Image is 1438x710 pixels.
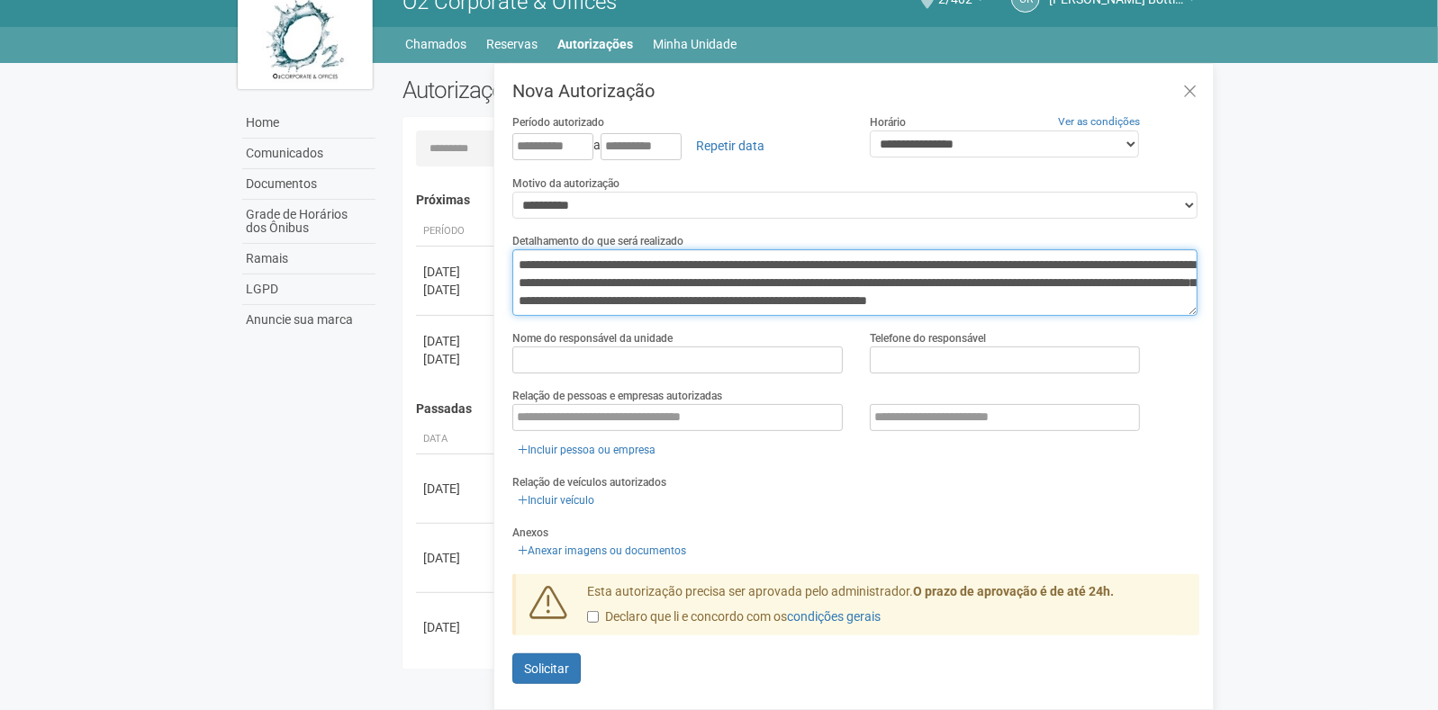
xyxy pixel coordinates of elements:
[512,330,673,346] label: Nome do responsável da unidade
[587,611,599,623] input: Declaro que li e concordo com oscondições gerais
[512,525,548,541] label: Anexos
[423,549,490,567] div: [DATE]
[870,114,906,130] label: Horário
[423,263,490,281] div: [DATE]
[242,169,375,200] a: Documentos
[512,490,600,510] a: Incluir veículo
[512,175,620,192] label: Motivo da autorização
[242,108,375,139] a: Home
[654,31,737,57] a: Minha Unidade
[787,609,881,624] a: condições gerais
[487,31,538,57] a: Reservas
[574,583,1200,635] div: Esta autorização precisa ser aprovada pelo administrador.
[913,584,1114,598] strong: O prazo de aprovação é de até 24h.
[242,139,375,169] a: Comunicados
[512,440,661,460] a: Incluir pessoa ou empresa
[423,350,490,368] div: [DATE]
[423,281,490,299] div: [DATE]
[242,244,375,274] a: Ramais
[512,130,843,161] div: a
[242,200,375,244] a: Grade de Horários dos Ônibus
[423,480,490,498] div: [DATE]
[1058,115,1140,128] a: Ver as condições
[558,31,634,57] a: Autorizações
[416,193,1188,207] h4: Próximas
[406,31,467,57] a: Chamados
[512,114,604,130] label: Período autorizado
[512,653,581,684] button: Solicitar
[870,330,986,346] label: Telefone do responsável
[512,388,722,404] label: Relação de pessoas e empresas autorizadas
[416,425,497,454] th: Data
[587,608,881,626] label: Declaro que li e concordo com os
[512,233,683,249] label: Detalhamento do que será realizado
[512,474,666,490] label: Relação de veículos autorizados
[416,402,1188,416] h4: Passadas
[512,82,1199,100] h3: Nova Autorização
[416,217,497,247] th: Período
[402,76,788,103] h2: Autorizações
[423,618,490,636] div: [DATE]
[684,130,776,161] a: Repetir data
[423,332,490,350] div: [DATE]
[242,305,375,335] a: Anuncie sua marca
[242,274,375,305] a: LGPD
[512,541,692,561] a: Anexar imagens ou documentos
[524,661,569,676] span: Solicitar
